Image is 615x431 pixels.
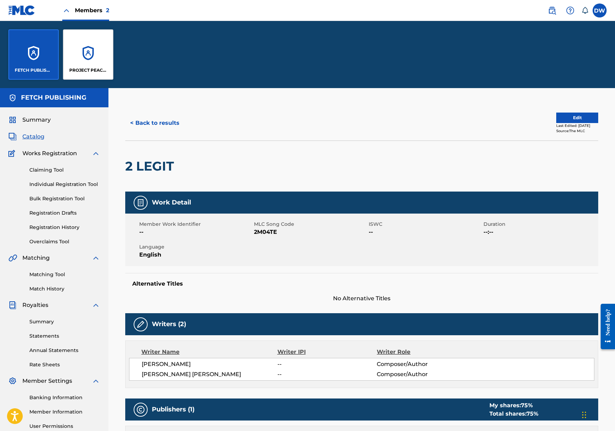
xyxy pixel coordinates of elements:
span: -- [369,228,482,236]
div: Last Edited: [DATE] [556,123,598,128]
span: -- [277,360,377,368]
a: Statements [29,332,100,340]
div: Writer Role [377,348,467,356]
img: Royalties [8,301,17,309]
img: search [548,6,556,15]
p: FETCH PUBLISHING [15,67,53,73]
h5: FETCH PUBLISHING [21,94,86,102]
h5: Alternative Titles [132,280,591,287]
img: Close [62,6,71,15]
div: Notifications [581,7,588,14]
span: ISWC [369,221,482,228]
span: Duration [483,221,596,228]
img: Member Settings [8,377,17,385]
a: Rate Sheets [29,361,100,368]
a: Annual Statements [29,347,100,354]
a: Summary [29,318,100,325]
img: Writers [136,320,145,329]
a: Registration History [29,224,100,231]
span: Matching [22,254,50,262]
img: MLC Logo [8,5,35,15]
span: 75 % [521,402,533,409]
img: Work Detail [136,199,145,207]
a: Individual Registration Tool [29,181,100,188]
span: Summary [22,116,51,124]
div: Total shares: [489,410,538,418]
span: -- [277,370,377,379]
img: expand [92,301,100,309]
a: CatalogCatalog [8,132,44,141]
div: User Menu [593,3,607,17]
img: expand [92,254,100,262]
a: Overclaims Tool [29,238,100,245]
iframe: Resource Center [595,297,615,357]
img: Publishers [136,405,145,414]
span: Royalties [22,301,48,309]
span: English [139,251,252,259]
span: Composer/Author [377,370,467,379]
button: Edit [556,113,598,123]
div: My shares: [489,401,538,410]
a: Claiming Tool [29,166,100,174]
img: expand [92,149,100,158]
span: 2M04TE [254,228,367,236]
a: Matching Tool [29,271,100,278]
img: Works Registration [8,149,17,158]
span: Works Registration [22,149,77,158]
div: Writer Name [141,348,277,356]
img: Summary [8,116,17,124]
h2: 2 LEGIT [125,158,177,174]
span: No Alternative Titles [125,294,598,303]
a: User Permissions [29,423,100,430]
span: -- [139,228,252,236]
span: Composer/Author [377,360,467,368]
span: Members [75,6,109,14]
span: Member Work Identifier [139,221,252,228]
img: Catalog [8,132,17,141]
a: Registration Drafts [29,209,100,217]
img: expand [92,377,100,385]
div: Source: The MLC [556,128,598,134]
span: MLC Song Code [254,221,367,228]
div: Help [563,3,577,17]
span: Language [139,243,252,251]
div: Drag [582,404,586,425]
a: Bulk Registration Tool [29,195,100,202]
a: Banking Information [29,394,100,401]
a: Member Information [29,408,100,416]
h5: Writers (2) [152,320,186,328]
span: Catalog [22,132,44,141]
h5: Publishers (1) [152,405,195,414]
div: Writer IPI [277,348,377,356]
h5: Work Detail [152,199,191,207]
a: AccountsFETCH PUBLISHING [8,29,59,80]
p: PROJECT PEACE PUBLISHING [69,67,107,73]
img: Accounts [8,94,17,102]
img: Matching [8,254,17,262]
span: 75 % [526,410,538,417]
img: help [566,6,574,15]
span: [PERSON_NAME] [142,360,277,368]
a: Public Search [545,3,559,17]
iframe: Chat Widget [580,397,615,431]
span: Member Settings [22,377,72,385]
span: --:-- [483,228,596,236]
span: [PERSON_NAME] [PERSON_NAME] [142,370,277,379]
button: < Back to results [125,114,184,132]
a: AccountsPROJECT PEACE PUBLISHING [63,29,113,80]
span: 2 [106,7,109,14]
a: Match History [29,285,100,293]
a: SummarySummary [8,116,51,124]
